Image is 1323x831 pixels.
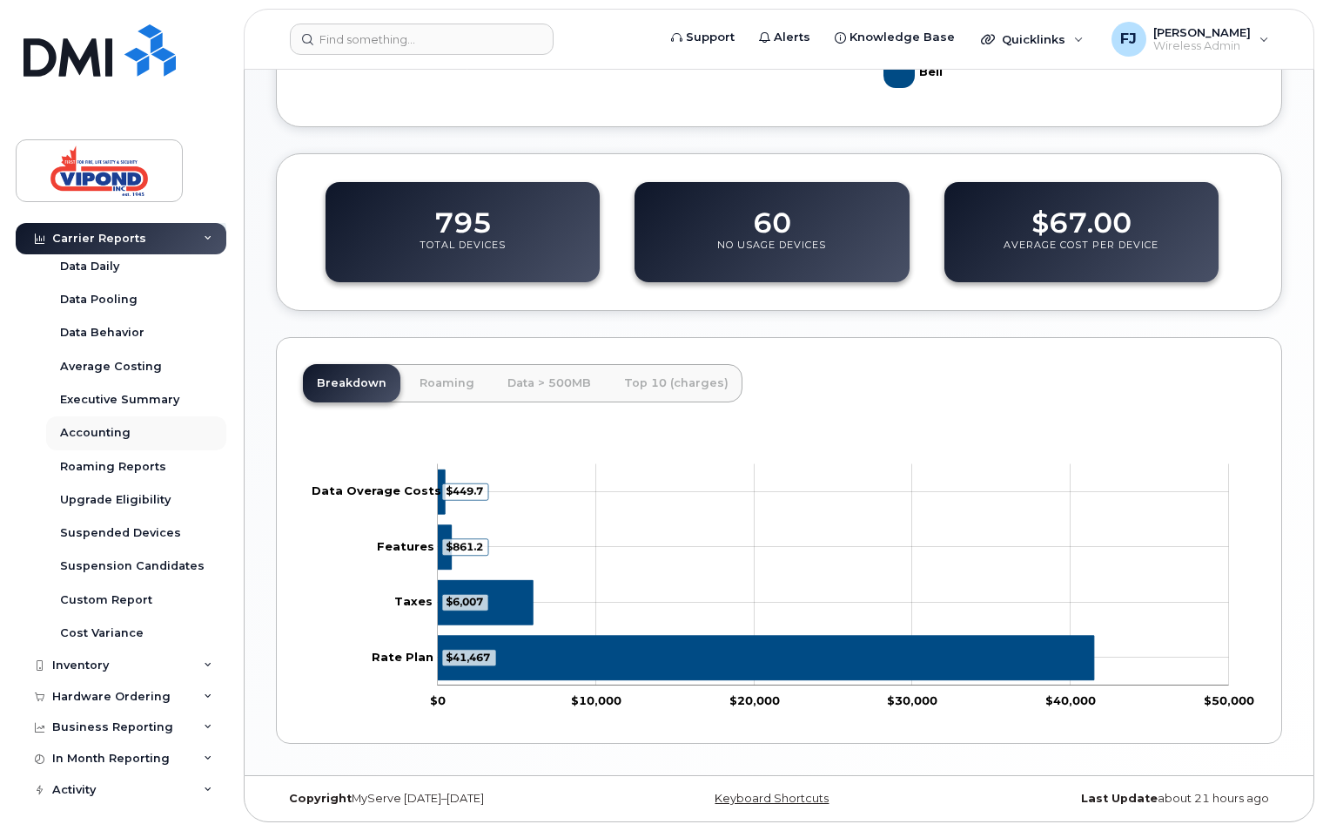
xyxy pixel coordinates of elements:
[717,239,826,270] p: No Usage Devices
[406,364,488,402] a: Roaming
[715,792,829,805] a: Keyboard Shortcuts
[1153,39,1251,53] span: Wireless Admin
[1081,792,1158,805] strong: Last Update
[289,792,352,805] strong: Copyright
[686,29,735,46] span: Support
[446,650,490,663] tspan: $41,467
[1153,25,1251,39] span: [PERSON_NAME]
[969,22,1096,57] div: Quicklinks
[438,470,1094,679] g: Series
[1120,29,1137,50] span: FJ
[659,20,747,55] a: Support
[494,364,605,402] a: Data > 500MB
[377,538,434,552] tspan: Features
[823,20,967,55] a: Knowledge Base
[446,595,483,608] tspan: $6,007
[887,692,937,706] tspan: $30,000
[303,364,400,402] a: Breakdown
[312,483,441,497] tspan: Data Overage Costs
[729,692,780,706] tspan: $20,000
[290,24,554,55] input: Find something...
[446,539,483,552] tspan: $861.2
[1099,22,1281,57] div: Farah Juman
[747,20,823,55] a: Alerts
[446,484,483,497] tspan: $449.7
[430,692,446,706] tspan: $0
[1204,692,1254,706] tspan: $50,000
[1045,692,1096,706] tspan: $40,000
[850,29,955,46] span: Knowledge Base
[571,692,621,706] tspan: $10,000
[276,792,611,806] div: MyServe [DATE]–[DATE]
[1031,190,1132,239] dd: $67.00
[420,239,506,270] p: Total Devices
[883,50,947,95] g: Legend
[883,50,947,95] g: Bell
[372,649,433,663] tspan: Rate Plan
[947,792,1282,806] div: about 21 hours ago
[394,594,433,608] tspan: Taxes
[1002,32,1065,46] span: Quicklinks
[434,190,492,239] dd: 795
[610,364,742,402] a: Top 10 (charges)
[1004,239,1158,270] p: Average Cost Per Device
[774,29,810,46] span: Alerts
[312,463,1254,706] g: Chart
[753,190,791,239] dd: 60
